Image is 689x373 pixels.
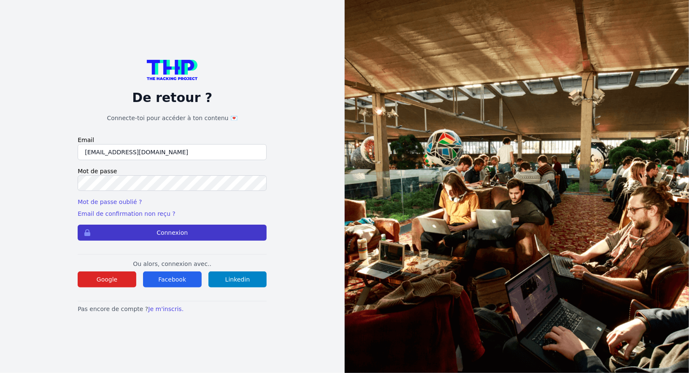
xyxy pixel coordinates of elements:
[78,144,267,160] input: Email
[147,60,197,80] img: logo
[78,199,142,205] a: Mot de passe oublié ?
[208,271,267,287] button: Linkedin
[78,260,267,268] p: Ou alors, connexion avec..
[78,210,175,217] a: Email de confirmation non reçu ?
[78,225,267,241] button: Connexion
[143,271,202,287] button: Facebook
[78,271,136,287] button: Google
[78,90,267,105] p: De retour ?
[78,114,267,122] h1: Connecte-toi pour accéder à ton contenu 💌
[78,167,267,175] label: Mot de passe
[78,305,267,313] p: Pas encore de compte ?
[78,136,267,144] label: Email
[148,306,184,312] a: Je m'inscris.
